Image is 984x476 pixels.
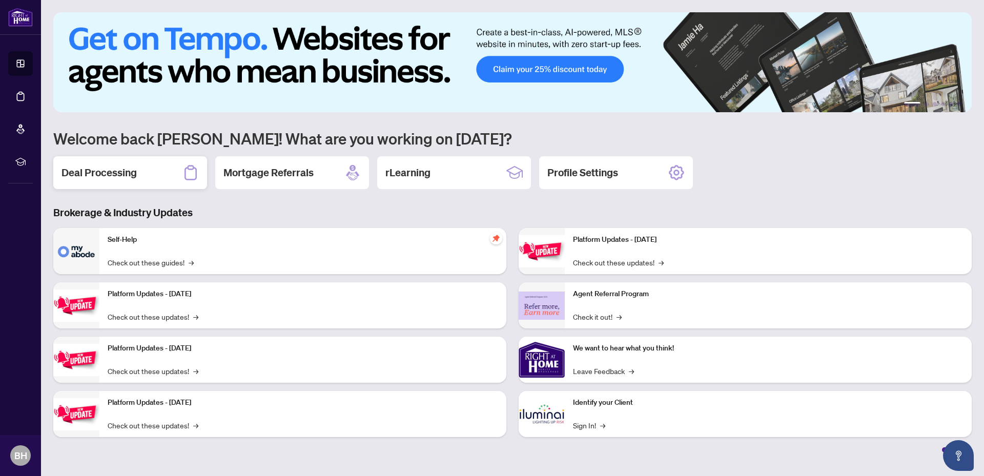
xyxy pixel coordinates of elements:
[519,235,565,267] img: Platform Updates - June 23, 2025
[573,343,963,354] p: We want to hear what you think!
[61,165,137,180] h2: Deal Processing
[659,257,664,268] span: →
[108,365,198,377] a: Check out these updates!→
[193,311,198,322] span: →
[573,311,622,322] a: Check it out!→
[904,102,920,106] button: 1
[53,205,972,220] h3: Brokerage & Industry Updates
[14,448,27,463] span: BH
[8,8,33,27] img: logo
[193,420,198,431] span: →
[189,257,194,268] span: →
[108,311,198,322] a: Check out these updates!→
[573,365,634,377] a: Leave Feedback→
[519,292,565,320] img: Agent Referral Program
[108,420,198,431] a: Check out these updates!→
[490,232,502,244] span: pushpin
[941,102,945,106] button: 4
[957,102,961,106] button: 6
[949,102,953,106] button: 5
[108,257,194,268] a: Check out these guides!→
[573,420,605,431] a: Sign In!→
[617,311,622,322] span: →
[193,365,198,377] span: →
[519,391,565,437] img: Identify your Client
[108,234,498,245] p: Self-Help
[943,440,974,471] button: Open asap
[573,397,963,408] p: Identify your Client
[573,257,664,268] a: Check out these updates!→
[108,397,498,408] p: Platform Updates - [DATE]
[53,12,972,112] img: Slide 0
[519,337,565,383] img: We want to hear what you think!
[53,228,99,274] img: Self-Help
[108,343,498,354] p: Platform Updates - [DATE]
[385,165,430,180] h2: rLearning
[933,102,937,106] button: 3
[925,102,929,106] button: 2
[108,288,498,300] p: Platform Updates - [DATE]
[547,165,618,180] h2: Profile Settings
[600,420,605,431] span: →
[629,365,634,377] span: →
[573,288,963,300] p: Agent Referral Program
[53,289,99,322] img: Platform Updates - September 16, 2025
[53,129,972,148] h1: Welcome back [PERSON_NAME]! What are you working on [DATE]?
[53,344,99,376] img: Platform Updates - July 21, 2025
[53,398,99,430] img: Platform Updates - July 8, 2025
[223,165,314,180] h2: Mortgage Referrals
[573,234,963,245] p: Platform Updates - [DATE]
